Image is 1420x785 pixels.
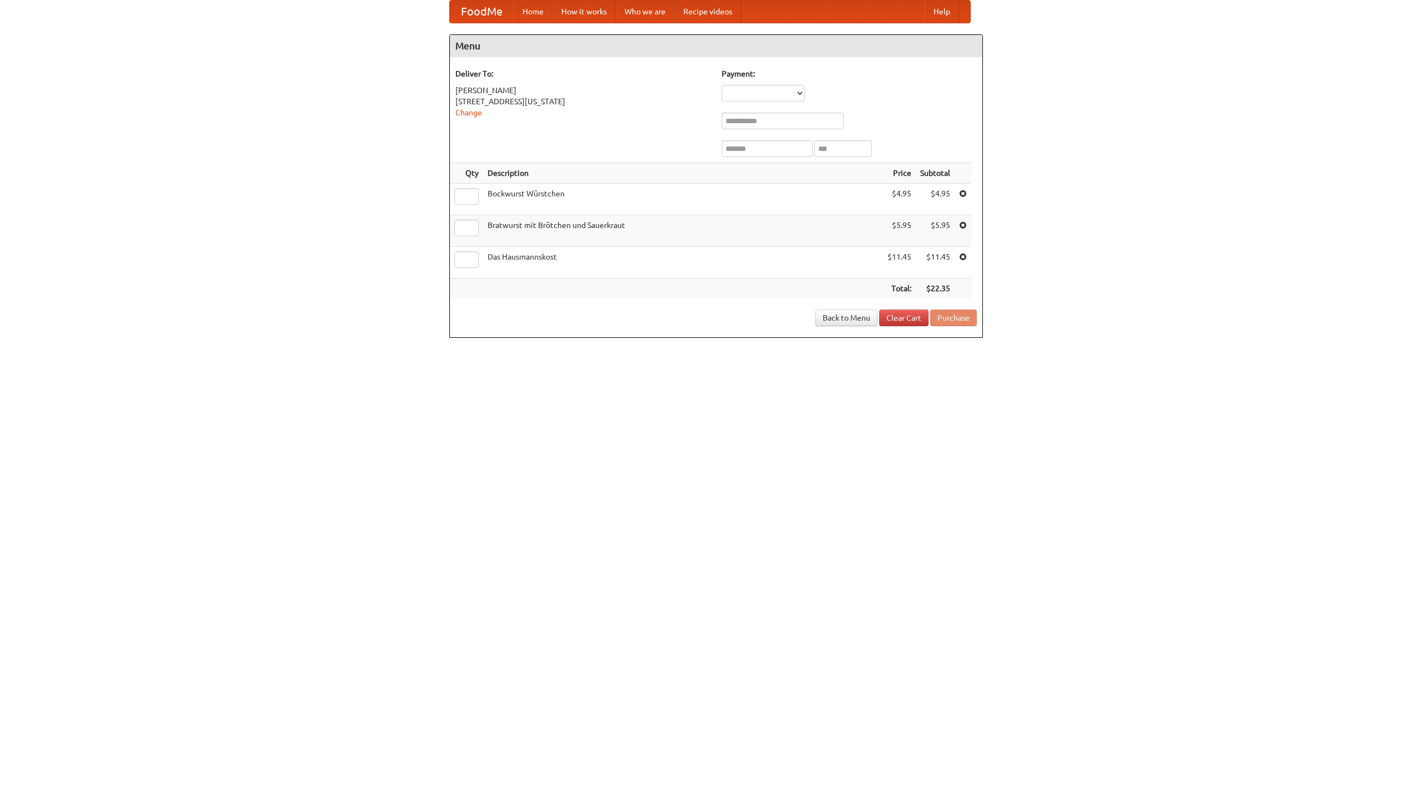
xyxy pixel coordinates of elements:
[930,310,977,326] button: Purchase
[552,1,616,23] a: How it works
[883,163,916,184] th: Price
[450,1,514,23] a: FoodMe
[815,310,878,326] a: Back to Menu
[483,184,883,215] td: Bockwurst Würstchen
[883,184,916,215] td: $4.95
[455,96,711,107] div: [STREET_ADDRESS][US_STATE]
[514,1,552,23] a: Home
[883,247,916,278] td: $11.45
[916,247,955,278] td: $11.45
[450,163,483,184] th: Qty
[916,215,955,247] td: $5.95
[483,215,883,247] td: Bratwurst mit Brötchen und Sauerkraut
[483,163,883,184] th: Description
[722,68,977,79] h5: Payment:
[455,108,482,117] a: Change
[883,278,916,299] th: Total:
[455,85,711,96] div: [PERSON_NAME]
[916,278,955,299] th: $22.35
[916,163,955,184] th: Subtotal
[450,35,982,57] h4: Menu
[916,184,955,215] td: $4.95
[925,1,959,23] a: Help
[483,247,883,278] td: Das Hausmannskost
[455,68,711,79] h5: Deliver To:
[879,310,929,326] a: Clear Cart
[674,1,741,23] a: Recipe videos
[616,1,674,23] a: Who we are
[883,215,916,247] td: $5.95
